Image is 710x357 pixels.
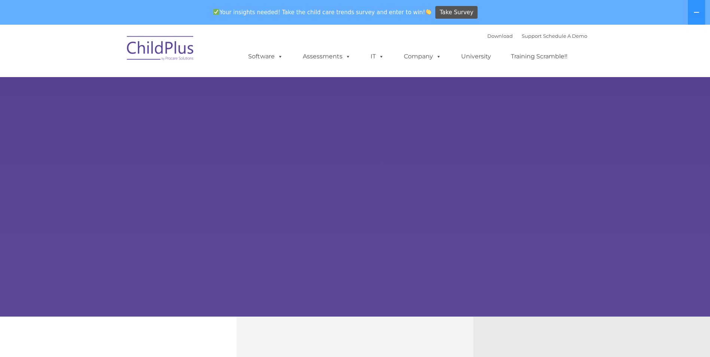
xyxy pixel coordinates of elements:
a: Support [522,33,542,39]
span: Your insights needed! Take the child care trends survey and enter to win! [210,5,435,19]
img: ChildPlus by Procare Solutions [123,31,198,68]
img: 👏 [426,9,431,15]
img: ✅ [213,9,219,15]
a: University [454,49,499,64]
font: | [487,33,587,39]
a: Company [396,49,449,64]
a: Training Scramble!! [503,49,575,64]
span: Take Survey [440,6,473,19]
a: IT [363,49,391,64]
a: Download [487,33,513,39]
a: Assessments [295,49,358,64]
a: Take Survey [435,6,478,19]
a: Software [241,49,290,64]
a: Schedule A Demo [543,33,587,39]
